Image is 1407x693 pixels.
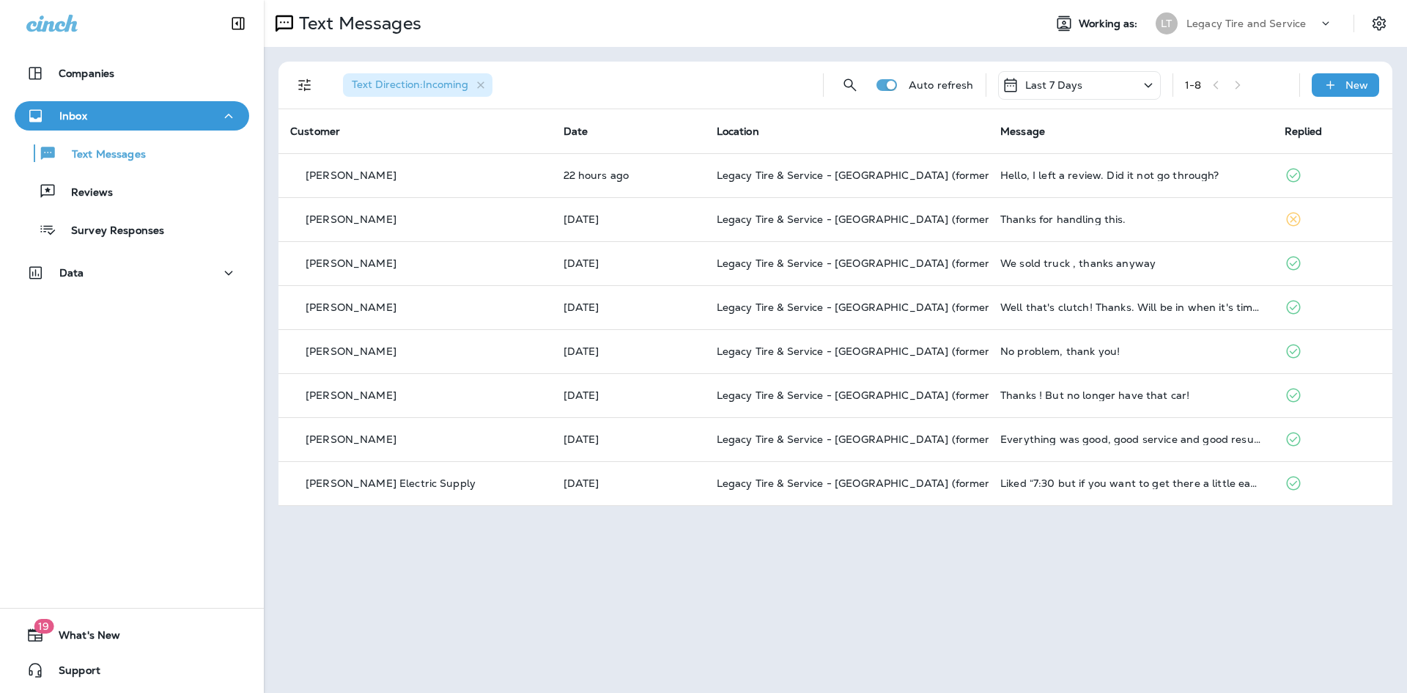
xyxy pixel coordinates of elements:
[1000,301,1260,313] div: Well that's clutch! Thanks. Will be in when it's time. Thank you
[835,70,865,100] button: Search Messages
[306,213,396,225] p: [PERSON_NAME]
[564,477,693,489] p: Sep 5, 2025 06:29 AM
[1000,169,1260,181] div: Hello, I left a review. Did it not go through?
[15,620,249,650] button: 19What's New
[1156,12,1178,34] div: LT
[717,213,1130,226] span: Legacy Tire & Service - [GEOGRAPHIC_DATA] (formerly Magic City Tire & Service)
[1000,257,1260,269] div: We sold truck , thanks anyway
[218,9,259,38] button: Collapse Sidebar
[564,301,693,313] p: Sep 10, 2025 09:27 AM
[564,125,588,138] span: Date
[306,169,396,181] p: [PERSON_NAME]
[717,389,1130,402] span: Legacy Tire & Service - [GEOGRAPHIC_DATA] (formerly Magic City Tire & Service)
[306,257,396,269] p: [PERSON_NAME]
[717,257,1130,270] span: Legacy Tire & Service - [GEOGRAPHIC_DATA] (formerly Magic City Tire & Service)
[1186,18,1306,29] p: Legacy Tire and Service
[59,67,114,79] p: Companies
[59,267,84,279] p: Data
[1345,79,1368,91] p: New
[15,59,249,88] button: Companies
[290,125,340,138] span: Customer
[15,138,249,169] button: Text Messages
[1185,79,1201,91] div: 1 - 8
[1000,213,1260,225] div: Thanks for handling this.
[1000,125,1045,138] span: Message
[15,176,249,207] button: Reviews
[34,619,53,634] span: 19
[564,345,693,357] p: Sep 9, 2025 10:23 AM
[717,125,759,138] span: Location
[717,433,1130,446] span: Legacy Tire & Service - [GEOGRAPHIC_DATA] (formerly Magic City Tire & Service)
[1000,389,1260,401] div: Thanks ! But no longer have that car!
[1285,125,1323,138] span: Replied
[564,213,693,225] p: Sep 10, 2025 10:43 AM
[290,70,320,100] button: Filters
[56,224,164,238] p: Survey Responses
[564,169,693,181] p: Sep 11, 2025 08:11 AM
[1000,433,1260,445] div: Everything was good, good service and good results. Keep up the good work!
[1000,477,1260,489] div: Liked “7:30 but if you want to get there a little early maybe 7:15, if i have a technician availa...
[1025,79,1083,91] p: Last 7 Days
[15,258,249,287] button: Data
[717,345,1130,358] span: Legacy Tire & Service - [GEOGRAPHIC_DATA] (formerly Magic City Tire & Service)
[717,169,1130,182] span: Legacy Tire & Service - [GEOGRAPHIC_DATA] (formerly Magic City Tire & Service)
[306,477,476,489] p: [PERSON_NAME] Electric Supply
[564,389,693,401] p: Sep 8, 2025 06:17 AM
[306,433,396,445] p: [PERSON_NAME]
[306,301,396,313] p: [PERSON_NAME]
[717,301,1130,314] span: Legacy Tire & Service - [GEOGRAPHIC_DATA] (formerly Magic City Tire & Service)
[564,433,693,445] p: Sep 6, 2025 08:17 AM
[564,257,693,269] p: Sep 10, 2025 10:38 AM
[306,389,396,401] p: [PERSON_NAME]
[1366,10,1392,37] button: Settings
[15,101,249,131] button: Inbox
[909,79,974,91] p: Auto refresh
[306,345,396,357] p: [PERSON_NAME]
[717,477,1130,490] span: Legacy Tire & Service - [GEOGRAPHIC_DATA] (formerly Magic City Tire & Service)
[44,664,100,682] span: Support
[56,186,113,200] p: Reviews
[57,148,146,162] p: Text Messages
[352,78,468,91] span: Text Direction : Incoming
[1000,345,1260,357] div: No problem, thank you!
[15,214,249,245] button: Survey Responses
[15,656,249,685] button: Support
[59,110,87,122] p: Inbox
[44,629,120,647] span: What's New
[293,12,421,34] p: Text Messages
[1079,18,1141,30] span: Working as:
[343,73,492,97] div: Text Direction:Incoming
